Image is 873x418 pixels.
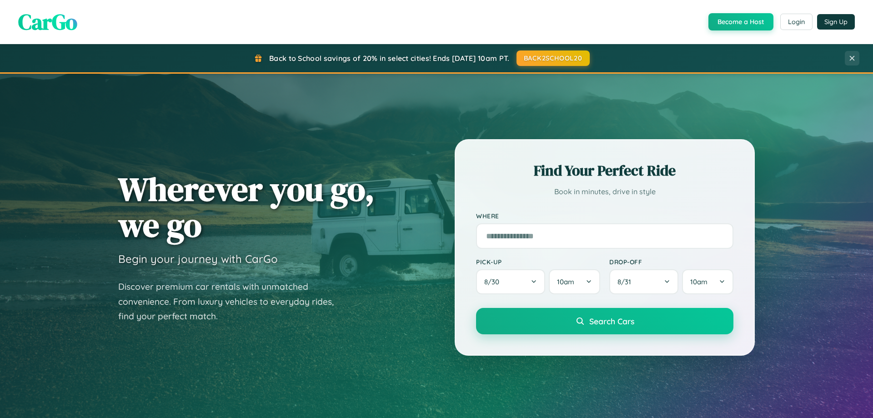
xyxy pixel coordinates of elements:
span: 8 / 30 [484,277,504,286]
label: Drop-off [609,258,733,266]
span: 10am [557,277,574,286]
button: 10am [682,269,733,294]
h2: Find Your Perfect Ride [476,161,733,181]
label: Where [476,212,733,220]
button: Search Cars [476,308,733,334]
p: Book in minutes, drive in style [476,185,733,198]
button: 8/31 [609,269,678,294]
span: Search Cars [589,316,634,326]
button: Sign Up [817,14,855,30]
span: 8 / 31 [617,277,636,286]
button: 10am [549,269,600,294]
span: CarGo [18,7,77,37]
span: 10am [690,277,707,286]
button: BACK2SCHOOL20 [517,50,590,66]
button: 8/30 [476,269,545,294]
h1: Wherever you go, we go [118,171,375,243]
button: Login [780,14,813,30]
button: Become a Host [708,13,773,30]
p: Discover premium car rentals with unmatched convenience. From luxury vehicles to everyday rides, ... [118,279,346,324]
span: Back to School savings of 20% in select cities! Ends [DATE] 10am PT. [269,54,509,63]
label: Pick-up [476,258,600,266]
h3: Begin your journey with CarGo [118,252,278,266]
